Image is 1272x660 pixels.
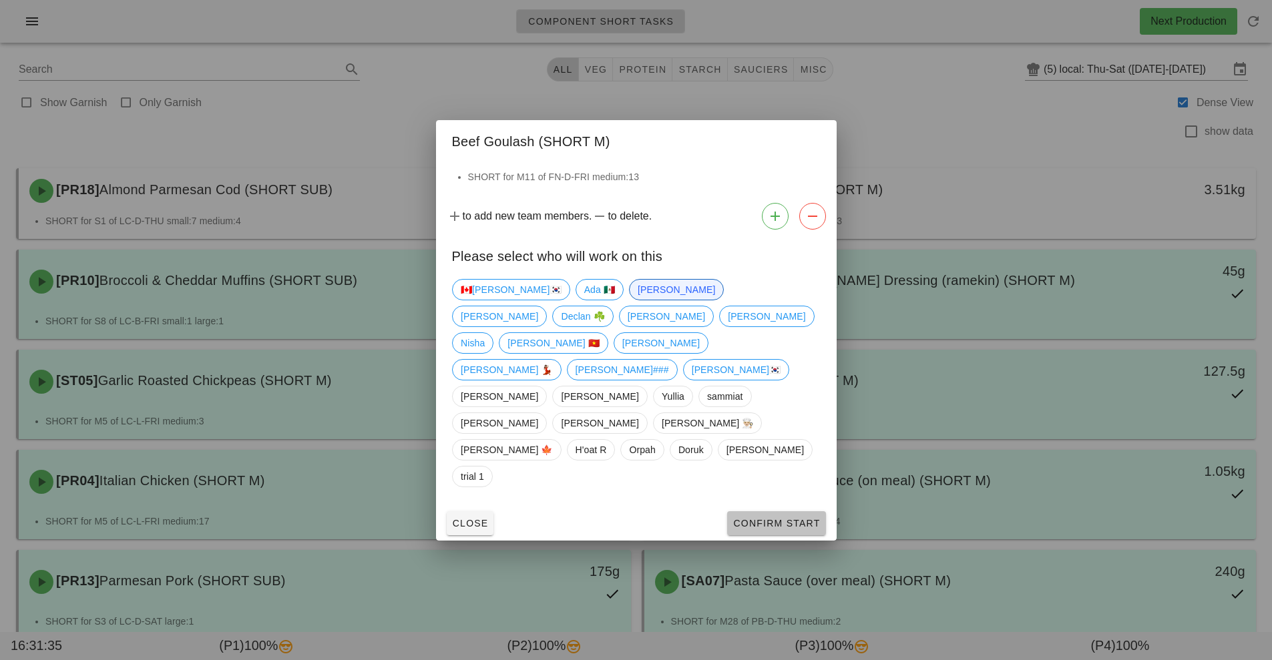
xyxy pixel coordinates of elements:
span: trial 1 [461,466,484,486]
button: Close [447,511,494,535]
span: [PERSON_NAME]🇰🇷 [691,360,781,380]
span: [PERSON_NAME] [627,306,704,326]
span: [PERSON_NAME] 🍁 [461,440,553,460]
span: Doruk [678,440,703,460]
span: [PERSON_NAME] [622,333,699,353]
span: [PERSON_NAME] [561,413,638,433]
span: [PERSON_NAME] [726,440,803,460]
div: Please select who will work on this [436,235,837,274]
div: to add new team members. to delete. [436,198,837,235]
span: [PERSON_NAME] [461,306,538,326]
span: [PERSON_NAME] [461,386,538,406]
span: [PERSON_NAME] 🇻🇳 [507,333,600,353]
span: [PERSON_NAME] [461,413,538,433]
span: Yullia [661,386,684,406]
span: [PERSON_NAME]### [575,360,668,380]
span: sammiat [706,386,743,406]
span: [PERSON_NAME] [637,280,714,300]
span: [PERSON_NAME] 👨🏼‍🍳 [661,413,753,433]
span: Confirm Start [732,518,820,529]
button: Confirm Start [727,511,825,535]
li: SHORT for M11 of FN-D-FRI medium:13 [468,170,821,184]
span: Close [452,518,489,529]
span: [PERSON_NAME] [561,386,638,406]
span: [PERSON_NAME] 💃🏽 [461,360,553,380]
span: H'oat R [575,440,606,460]
span: Declan ☘️ [561,306,604,326]
span: Ada 🇲🇽 [584,280,614,300]
div: Beef Goulash (SHORT M) [436,120,837,159]
span: Nisha [461,333,485,353]
span: Orpah [629,440,655,460]
span: [PERSON_NAME] [728,306,805,326]
span: 🇨🇦[PERSON_NAME]🇰🇷 [461,280,562,300]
